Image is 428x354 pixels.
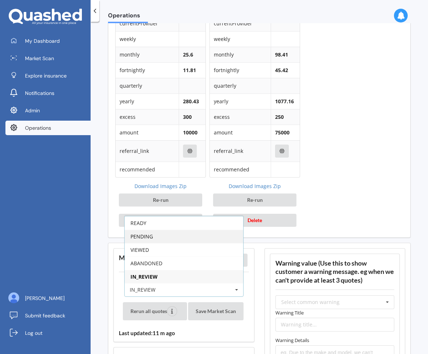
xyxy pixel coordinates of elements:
a: Operations [5,121,91,135]
b: 45.42 [275,67,288,74]
button: Delete [119,214,202,227]
span: IN_REVIEW [130,273,158,280]
div: Select common warning [281,300,340,305]
b: 11.81 [183,67,196,74]
td: fortnightly [116,62,179,78]
td: amount [210,125,271,140]
span: PENDING [130,233,153,240]
td: excess [210,109,271,125]
td: yearly [210,93,271,109]
td: recommended [210,162,271,177]
a: Submit feedback [5,308,91,323]
button: Rerun all quotes [123,302,187,320]
h3: Market Scan status [119,254,174,262]
input: Warning title... [275,318,395,332]
td: amount [116,125,179,140]
button: Re-run [213,193,296,207]
a: Download Images Zip [115,183,206,190]
a: [PERSON_NAME] [5,291,91,305]
span: ABANDONED [130,260,162,267]
a: Download Images Zip [209,183,300,190]
td: monthly [210,47,271,62]
label: Warning Details [275,337,395,344]
b: 98.41 [275,51,288,58]
h4: Last updated: 11 m ago [119,330,249,337]
a: My Dashboard [5,34,91,48]
b: 25.6 [183,51,193,58]
span: Notifications [25,89,54,97]
a: Market Scan [5,51,91,66]
b: 250 [275,113,284,120]
td: quarterly [210,78,271,93]
td: currentProvider [116,16,179,31]
a: Log out [5,326,91,340]
button: Save Market Scan [188,302,244,320]
a: Explore insurance [5,68,91,83]
td: recommended [116,162,179,177]
td: yearly [116,93,179,109]
td: quarterly [116,78,179,93]
span: My Dashboard [25,37,60,45]
div: IN_REVIEW [130,287,155,292]
span: [PERSON_NAME] [25,295,65,302]
b: 280.43 [183,98,199,105]
span: Operations [108,12,148,22]
b: 300 [183,113,192,120]
span: Delete [248,217,262,223]
td: fortnightly [210,62,271,78]
span: Operations [25,124,51,132]
span: Log out [25,329,42,337]
span: READY [130,220,146,226]
td: referral_link [210,140,271,162]
button: Delete [213,214,296,227]
a: Admin [5,103,91,118]
b: 10000 [183,129,198,136]
span: Explore insurance [25,72,67,79]
td: weekly [210,31,271,47]
td: excess [116,109,179,125]
td: monthly [116,47,179,62]
span: Submit feedback [25,312,65,319]
b: 1077.16 [275,98,294,105]
b: 75000 [275,129,290,136]
label: Warning Title [275,309,395,316]
span: Admin [25,107,40,114]
span: VIEWED [130,246,149,253]
h3: Warning value (Use this to show customer a warning message. eg when we can't provide at least 3 q... [275,259,395,284]
a: Notifications [5,86,91,100]
td: referral_link [116,140,179,162]
img: ALV-UjU6YHOUIM1AGx_4vxbOkaOq-1eqc8a3URkVIJkc_iWYmQ98kTe7fc9QMVOBV43MoXmOPfWPN7JjnmUwLuIGKVePaQgPQ... [8,292,19,303]
button: Re-run [119,193,202,207]
td: currentProvider [210,16,271,31]
td: weekly [116,31,179,47]
span: Market Scan [25,55,54,62]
